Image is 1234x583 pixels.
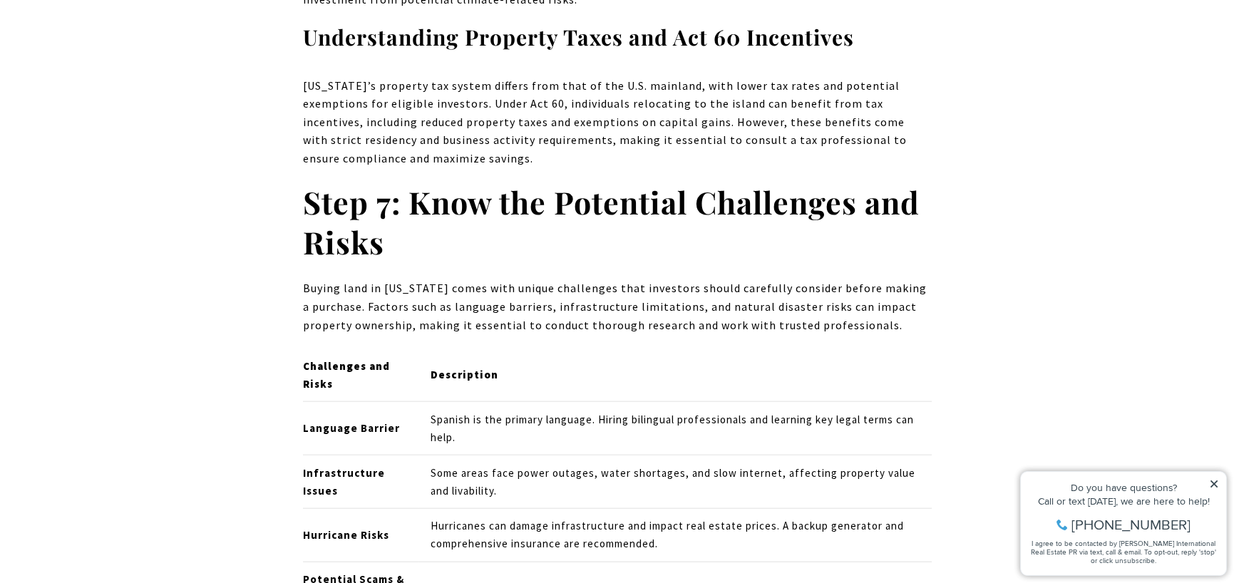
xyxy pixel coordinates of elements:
div: Do you have questions? [15,32,206,42]
p: [US_STATE]’s property tax system differs from that of the U.S. mainland, with lower tax rates and... [303,77,932,168]
strong: Infrastructure Issues [303,466,385,497]
strong: Description [431,368,498,381]
td: Some areas face power outages, water shortages, and slow internet, affecting property value and l... [418,455,931,509]
p: Buying land in [US_STATE] comes with unique challenges that investors should carefully consider b... [303,279,932,334]
div: Call or text [DATE], we are here to help! [15,46,206,56]
td: Hurricanes can damage infrastructure and impact real estate prices. A backup generator and compre... [418,508,931,562]
strong: Challenges and Risks [303,359,390,391]
span: I agree to be contacted by [PERSON_NAME] International Real Estate PR via text, call & email. To ... [18,88,203,115]
span: [PHONE_NUMBER] [58,67,178,81]
td: Spanish is the primary language. Hiring bilingual professionals and learning key legal terms can ... [418,402,931,455]
strong: Language Barrier [303,421,400,435]
strong: Hurricane Risks [303,528,389,542]
strong: Understanding Property Taxes and Act 60 Incentives [303,23,854,51]
strong: Step 7: Know the Potential Challenges and Risks [303,181,920,262]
